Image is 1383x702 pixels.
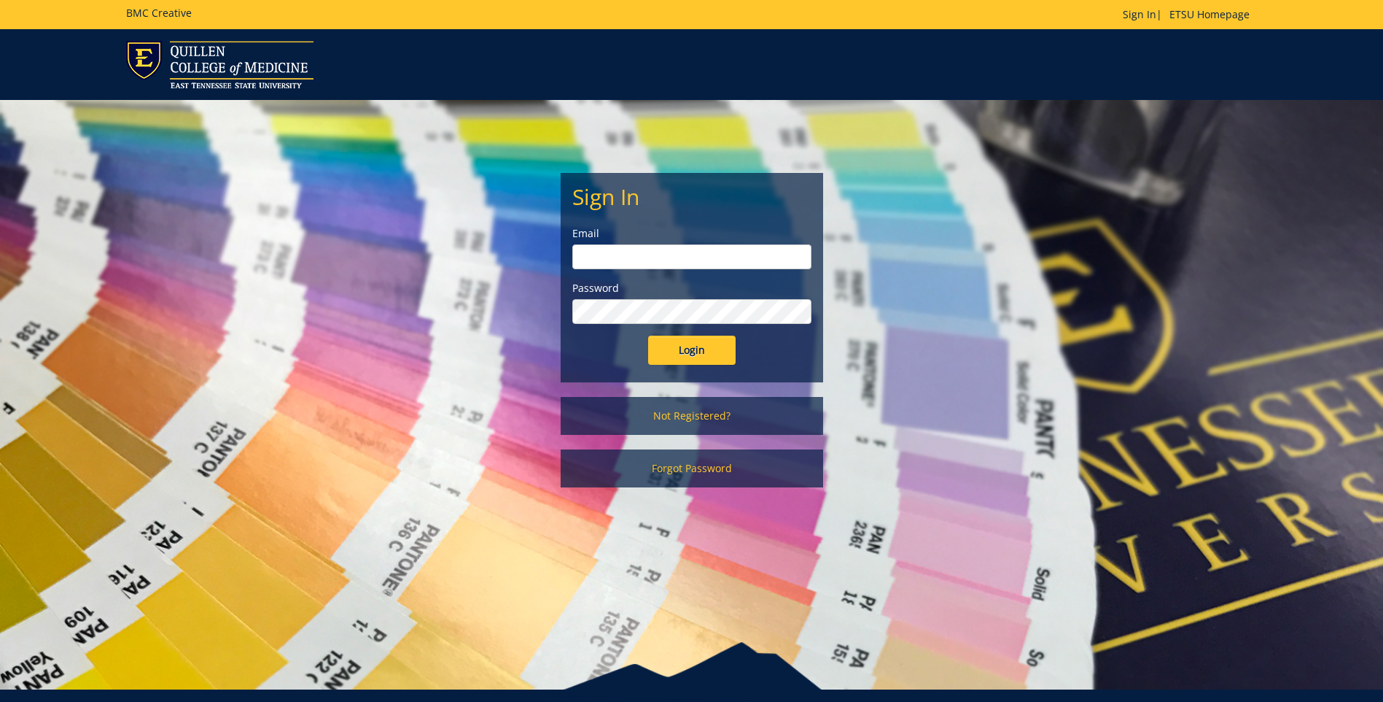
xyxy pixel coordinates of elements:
[126,41,313,88] img: ETSU logo
[572,226,811,241] label: Email
[648,336,736,365] input: Login
[126,7,192,18] h5: BMC Creative
[1123,7,1156,21] a: Sign In
[561,450,823,487] a: Forgot Password
[561,397,823,435] a: Not Registered?
[1123,7,1257,22] p: |
[1162,7,1257,21] a: ETSU Homepage
[572,185,811,209] h2: Sign In
[572,281,811,296] label: Password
